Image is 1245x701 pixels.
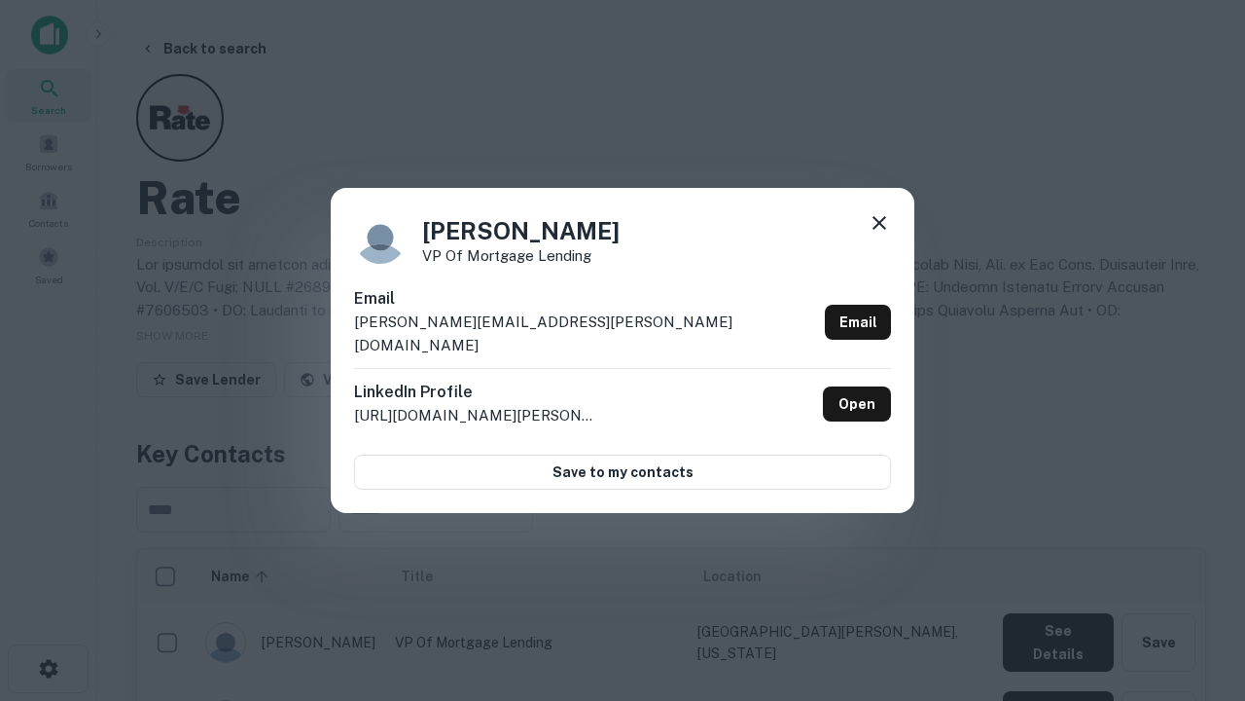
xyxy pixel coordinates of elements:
button: Save to my contacts [354,455,891,490]
a: Email [825,305,891,340]
iframe: Chat Widget [1148,545,1245,639]
p: [URL][DOMAIN_NAME][PERSON_NAME] [354,404,597,427]
h6: Email [354,287,817,311]
h4: [PERSON_NAME] [422,213,620,248]
p: [PERSON_NAME][EMAIL_ADDRESS][PERSON_NAME][DOMAIN_NAME] [354,311,817,356]
h6: LinkedIn Profile [354,381,597,404]
a: Open [823,387,891,422]
img: 9c8pery4andzj6ohjkjp54ma2 [354,211,407,264]
p: VP of Mortgage Lending [422,248,620,263]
